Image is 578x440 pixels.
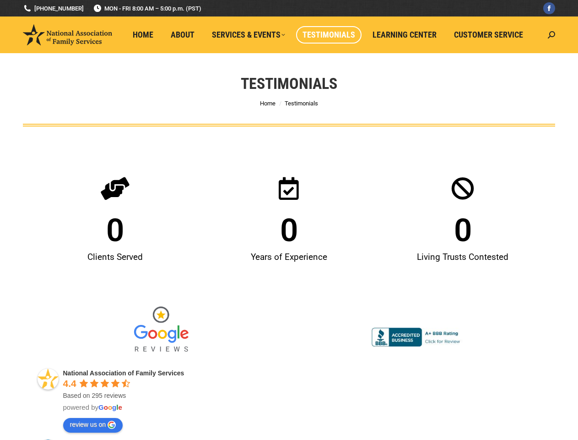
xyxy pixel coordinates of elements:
[241,73,337,93] h1: Testimonials
[33,246,198,268] div: Clients Served
[116,403,118,411] span: l
[63,369,184,377] a: National Association of Family Services
[118,403,122,411] span: e
[63,391,285,400] div: Based on 295 reviews
[206,246,371,268] div: Years of Experience
[63,418,123,433] a: review us on
[171,30,194,40] span: About
[260,100,275,107] a: Home
[296,26,362,44] a: Testimonials
[23,4,84,13] a: [PHONE_NUMBER]
[98,403,104,411] span: G
[454,30,523,40] span: Customer Service
[108,403,112,411] span: o
[280,214,298,246] span: 0
[543,2,555,14] a: Facebook page opens in new window
[63,378,76,389] span: 4.4
[454,214,472,246] span: 0
[303,30,355,40] span: Testimonials
[106,214,124,246] span: 0
[448,26,529,44] a: Customer Service
[104,403,108,411] span: o
[133,30,153,40] span: Home
[372,328,463,347] img: Accredited A+ with Better Business Bureau
[366,26,443,44] a: Learning Center
[212,30,285,40] span: Services & Events
[112,403,116,411] span: g
[126,26,160,44] a: Home
[164,26,201,44] a: About
[127,300,195,360] img: Google Reviews
[285,100,318,107] span: Testimonials
[93,4,201,13] span: MON - FRI 8:00 AM – 5:00 p.m. (PST)
[63,403,285,412] div: powered by
[23,24,112,45] img: National Association of Family Services
[373,30,437,40] span: Learning Center
[380,246,545,268] div: Living Trusts Contested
